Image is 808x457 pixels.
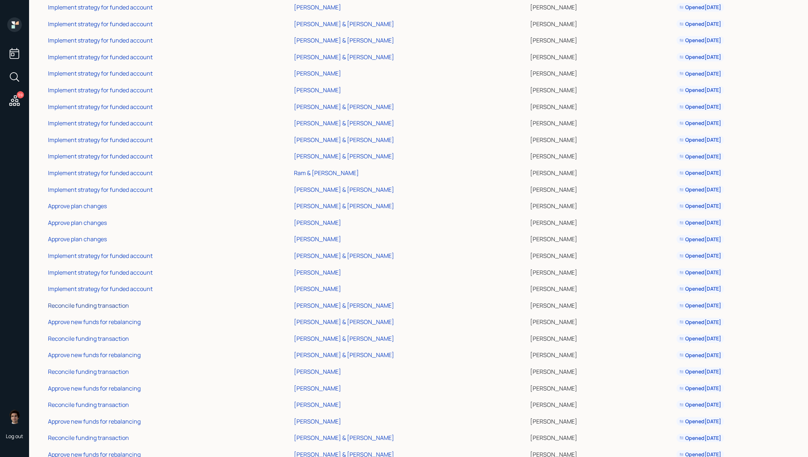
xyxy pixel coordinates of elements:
[679,4,721,11] div: Opened [DATE]
[48,186,153,194] div: Implement strategy for funded account
[529,97,675,114] td: [PERSON_NAME]
[529,395,675,412] td: [PERSON_NAME]
[529,180,675,197] td: [PERSON_NAME]
[529,362,675,379] td: [PERSON_NAME]
[48,202,107,210] div: Approve plan changes
[679,285,721,292] div: Opened [DATE]
[48,119,153,127] div: Implement strategy for funded account
[48,285,153,293] div: Implement strategy for funded account
[48,401,129,409] div: Reconcile funding transaction
[529,379,675,396] td: [PERSON_NAME]
[679,434,721,442] div: Opened [DATE]
[294,103,394,111] div: [PERSON_NAME] & [PERSON_NAME]
[48,235,107,243] div: Approve plan changes
[48,351,141,359] div: Approve new funds for rebalancing
[294,285,341,293] div: [PERSON_NAME]
[48,268,153,276] div: Implement strategy for funded account
[294,302,394,310] div: [PERSON_NAME] & [PERSON_NAME]
[48,318,141,326] div: Approve new funds for rebalancing
[529,296,675,313] td: [PERSON_NAME]
[294,268,341,276] div: [PERSON_NAME]
[294,351,394,359] div: [PERSON_NAME] & [PERSON_NAME]
[529,64,675,81] td: [PERSON_NAME]
[529,163,675,180] td: [PERSON_NAME]
[294,252,394,260] div: [PERSON_NAME] & [PERSON_NAME]
[48,36,153,44] div: Implement strategy for funded account
[294,384,341,392] div: [PERSON_NAME]
[679,153,721,160] div: Opened [DATE]
[529,147,675,164] td: [PERSON_NAME]
[679,368,721,375] div: Opened [DATE]
[679,418,721,425] div: Opened [DATE]
[529,197,675,213] td: [PERSON_NAME]
[679,20,721,28] div: Opened [DATE]
[48,86,153,94] div: Implement strategy for funded account
[48,136,153,144] div: Implement strategy for funded account
[679,252,721,259] div: Opened [DATE]
[48,368,129,376] div: Reconcile funding transaction
[48,20,153,28] div: Implement strategy for funded account
[529,114,675,130] td: [PERSON_NAME]
[529,15,675,31] td: [PERSON_NAME]
[48,169,153,177] div: Implement strategy for funded account
[17,91,24,98] div: 59
[48,335,129,343] div: Reconcile funding transaction
[679,70,721,77] div: Opened [DATE]
[529,346,675,363] td: [PERSON_NAME]
[679,103,721,110] div: Opened [DATE]
[48,384,141,392] div: Approve new funds for rebalancing
[529,213,675,230] td: [PERSON_NAME]
[529,263,675,280] td: [PERSON_NAME]
[294,136,394,144] div: [PERSON_NAME] & [PERSON_NAME]
[679,385,721,392] div: Opened [DATE]
[48,3,153,11] div: Implement strategy for funded account
[679,202,721,210] div: Opened [DATE]
[679,236,721,243] div: Opened [DATE]
[294,318,394,326] div: [PERSON_NAME] & [PERSON_NAME]
[529,130,675,147] td: [PERSON_NAME]
[294,20,394,28] div: [PERSON_NAME] & [PERSON_NAME]
[7,409,22,424] img: harrison-schaefer-headshot-2.png
[294,119,394,127] div: [PERSON_NAME] & [PERSON_NAME]
[529,246,675,263] td: [PERSON_NAME]
[294,53,394,61] div: [PERSON_NAME] & [PERSON_NAME]
[48,302,129,310] div: Reconcile funding transaction
[679,86,721,94] div: Opened [DATE]
[529,329,675,346] td: [PERSON_NAME]
[294,69,341,77] div: [PERSON_NAME]
[294,152,394,160] div: [PERSON_NAME] & [PERSON_NAME]
[294,219,341,227] div: [PERSON_NAME]
[48,103,153,111] div: Implement strategy for funded account
[679,53,721,61] div: Opened [DATE]
[48,69,153,77] div: Implement strategy for funded account
[294,335,394,343] div: [PERSON_NAME] & [PERSON_NAME]
[294,86,341,94] div: [PERSON_NAME]
[679,269,721,276] div: Opened [DATE]
[48,53,153,61] div: Implement strategy for funded account
[679,120,721,127] div: Opened [DATE]
[529,81,675,97] td: [PERSON_NAME]
[529,230,675,247] td: [PERSON_NAME]
[529,412,675,429] td: [PERSON_NAME]
[529,313,675,329] td: [PERSON_NAME]
[48,434,129,442] div: Reconcile funding transaction
[679,169,721,177] div: Opened [DATE]
[48,417,141,425] div: Approve new funds for rebalancing
[679,335,721,342] div: Opened [DATE]
[6,433,23,440] div: Log out
[679,219,721,226] div: Opened [DATE]
[679,136,721,143] div: Opened [DATE]
[294,3,341,11] div: [PERSON_NAME]
[529,31,675,48] td: [PERSON_NAME]
[294,36,394,44] div: [PERSON_NAME] & [PERSON_NAME]
[679,302,721,309] div: Opened [DATE]
[529,429,675,445] td: [PERSON_NAME]
[679,319,721,326] div: Opened [DATE]
[294,169,359,177] div: Ram & [PERSON_NAME]
[294,235,341,243] div: [PERSON_NAME]
[294,401,341,409] div: [PERSON_NAME]
[294,202,394,210] div: [PERSON_NAME] & [PERSON_NAME]
[48,152,153,160] div: Implement strategy for funded account
[294,434,394,442] div: [PERSON_NAME] & [PERSON_NAME]
[679,401,721,408] div: Opened [DATE]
